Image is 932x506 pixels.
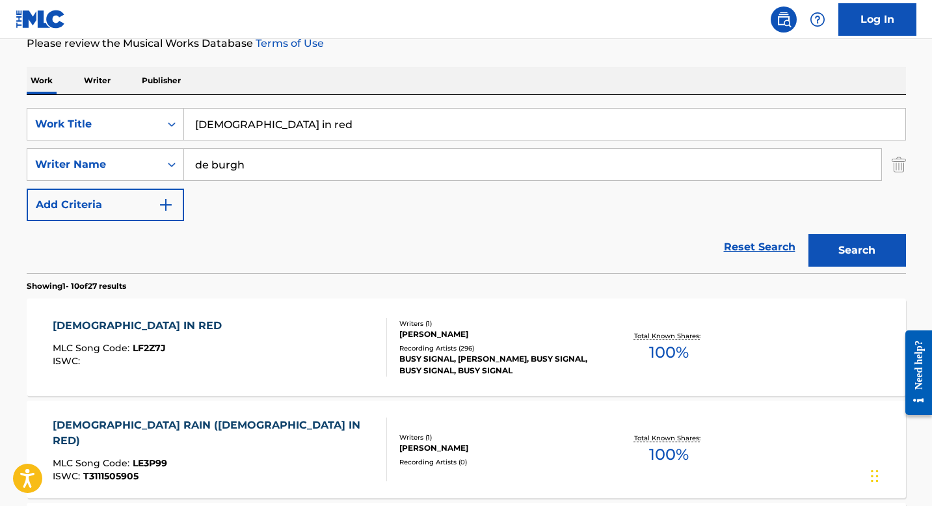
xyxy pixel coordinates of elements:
[399,328,596,340] div: [PERSON_NAME]
[27,280,126,292] p: Showing 1 - 10 of 27 results
[133,457,167,469] span: LE3P99
[399,457,596,467] div: Recording Artists ( 0 )
[138,67,185,94] p: Publisher
[399,433,596,442] div: Writers ( 1 )
[53,342,133,354] span: MLC Song Code :
[253,37,324,49] a: Terms of Use
[838,3,916,36] a: Log In
[805,7,831,33] div: Help
[27,36,906,51] p: Please review the Musical Works Database
[27,299,906,396] a: [DEMOGRAPHIC_DATA] IN REDMLC Song Code:LF2Z7JISWC:Writers (1)[PERSON_NAME]Recording Artists (296)...
[53,470,83,482] span: ISWC :
[771,7,797,33] a: Public Search
[27,108,906,273] form: Search Form
[16,10,66,29] img: MLC Logo
[83,470,139,482] span: T3111505905
[649,443,689,466] span: 100 %
[35,116,152,132] div: Work Title
[717,233,802,261] a: Reset Search
[53,318,228,334] div: [DEMOGRAPHIC_DATA] IN RED
[53,418,376,449] div: [DEMOGRAPHIC_DATA] RAIN ([DEMOGRAPHIC_DATA] IN RED)
[776,12,792,27] img: search
[896,321,932,425] iframe: Resource Center
[80,67,114,94] p: Writer
[133,342,166,354] span: LF2Z7J
[871,457,879,496] div: Drag
[53,355,83,367] span: ISWC :
[810,12,825,27] img: help
[53,457,133,469] span: MLC Song Code :
[808,234,906,267] button: Search
[892,148,906,181] img: Delete Criterion
[35,157,152,172] div: Writer Name
[158,197,174,213] img: 9d2ae6d4665cec9f34b9.svg
[634,433,704,443] p: Total Known Shares:
[27,189,184,221] button: Add Criteria
[27,401,906,498] a: [DEMOGRAPHIC_DATA] RAIN ([DEMOGRAPHIC_DATA] IN RED)MLC Song Code:LE3P99ISWC:T3111505905Writers (1...
[399,319,596,328] div: Writers ( 1 )
[399,343,596,353] div: Recording Artists ( 296 )
[399,442,596,454] div: [PERSON_NAME]
[27,67,57,94] p: Work
[634,331,704,341] p: Total Known Shares:
[649,341,689,364] span: 100 %
[399,353,596,377] div: BUSY SIGNAL, [PERSON_NAME], BUSY SIGNAL, BUSY SIGNAL, BUSY SIGNAL
[867,444,932,506] iframe: Chat Widget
